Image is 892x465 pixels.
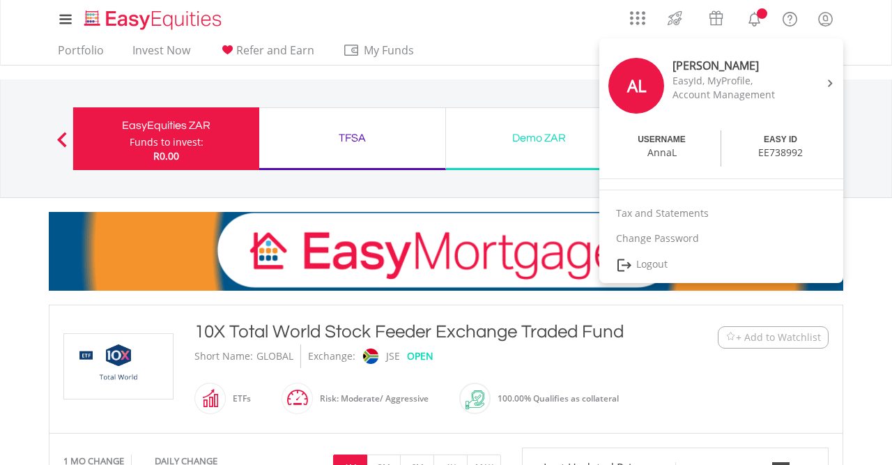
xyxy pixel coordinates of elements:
span: 100.00% Qualifies as collateral [498,392,619,404]
a: FAQ's and Support [772,3,808,31]
div: EasyId, MyProfile, [672,74,790,88]
a: Invest Now [127,43,196,65]
div: USERNAME [638,134,686,146]
a: Portfolio [52,43,109,65]
a: Change Password [599,226,843,251]
div: [PERSON_NAME] [672,58,790,74]
div: ETFs [226,382,251,416]
div: EE738992 [758,146,803,160]
div: TFSA [268,128,437,148]
img: Watchlist [725,332,736,342]
div: OPEN [407,344,433,368]
img: EasyEquities_Logo.png [82,8,227,31]
a: Vouchers [695,3,737,29]
div: Account Management [672,88,790,102]
a: Tax and Statements [599,201,843,226]
div: 10X Total World Stock Feeder Exchange Traded Fund [194,319,632,344]
div: Risk: Moderate/ Aggressive [313,382,429,416]
div: AnnaL [647,146,677,160]
button: Watchlist + Add to Watchlist [718,326,829,349]
div: JSE [386,344,400,368]
div: GLOBAL [256,344,293,368]
img: jse.png [363,349,378,364]
span: My Funds [343,41,434,59]
span: R0.00 [153,149,179,162]
span: + Add to Watchlist [736,330,821,344]
img: grid-menu-icon.svg [630,10,645,26]
div: AL [608,58,664,114]
div: Exchange: [308,344,355,368]
img: collateral-qualifying-green.svg [466,390,484,409]
a: My Profile [808,3,843,34]
div: Demo ZAR [454,128,624,148]
a: Notifications [737,3,772,31]
span: Refer and Earn [236,43,314,58]
a: Logout [599,251,843,280]
a: Home page [79,3,227,31]
div: EasyEquities ZAR [82,116,251,135]
div: Funds to invest: [130,135,203,149]
a: AppsGrid [621,3,654,26]
div: Short Name: [194,344,253,368]
div: EASY ID [764,134,797,146]
img: EQU.ZA.GLOBAL.png [66,334,171,399]
img: EasyMortage Promotion Banner [49,212,843,291]
a: Refer and Earn [213,43,320,65]
img: vouchers-v2.svg [705,7,728,29]
img: thrive-v2.svg [663,7,686,29]
a: AL [PERSON_NAME] EasyId, MyProfile, Account Management USERNAME AnnaL EASY ID EE738992 [599,42,843,171]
